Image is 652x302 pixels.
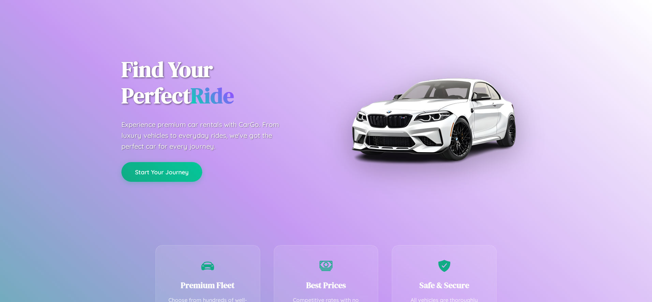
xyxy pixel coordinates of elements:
[166,280,250,291] h3: Premium Fleet
[121,119,292,152] p: Experience premium car rentals with CarGo. From luxury vehicles to everyday rides, we've got the ...
[121,57,316,109] h1: Find Your Perfect
[191,81,234,110] span: Ride
[284,280,368,291] h3: Best Prices
[348,34,519,204] img: Premium BMW car rental vehicle
[402,280,486,291] h3: Safe & Secure
[121,162,202,182] button: Start Your Journey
